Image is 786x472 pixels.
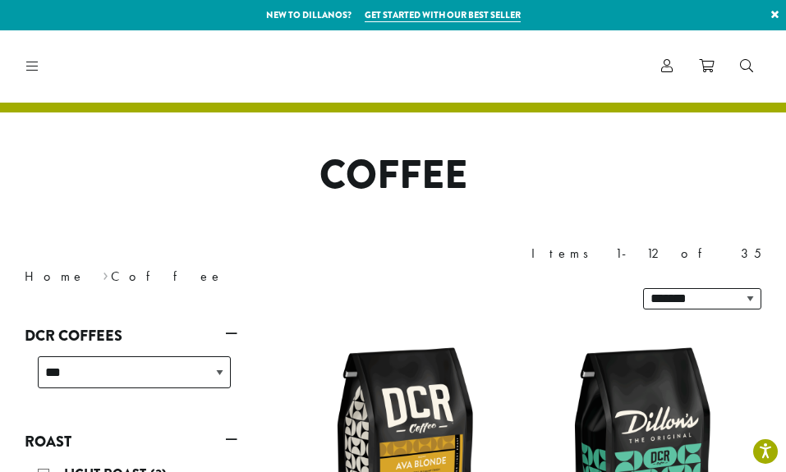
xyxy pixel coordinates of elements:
[25,428,237,456] a: Roast
[531,244,761,263] div: Items 1-12 of 35
[25,322,237,350] a: DCR Coffees
[103,261,108,286] span: ›
[365,8,521,22] a: Get started with our best seller
[12,152,774,199] h1: Coffee
[25,268,85,285] a: Home
[727,53,766,80] a: Search
[25,267,369,286] nav: Breadcrumb
[25,350,237,408] div: DCR Coffees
